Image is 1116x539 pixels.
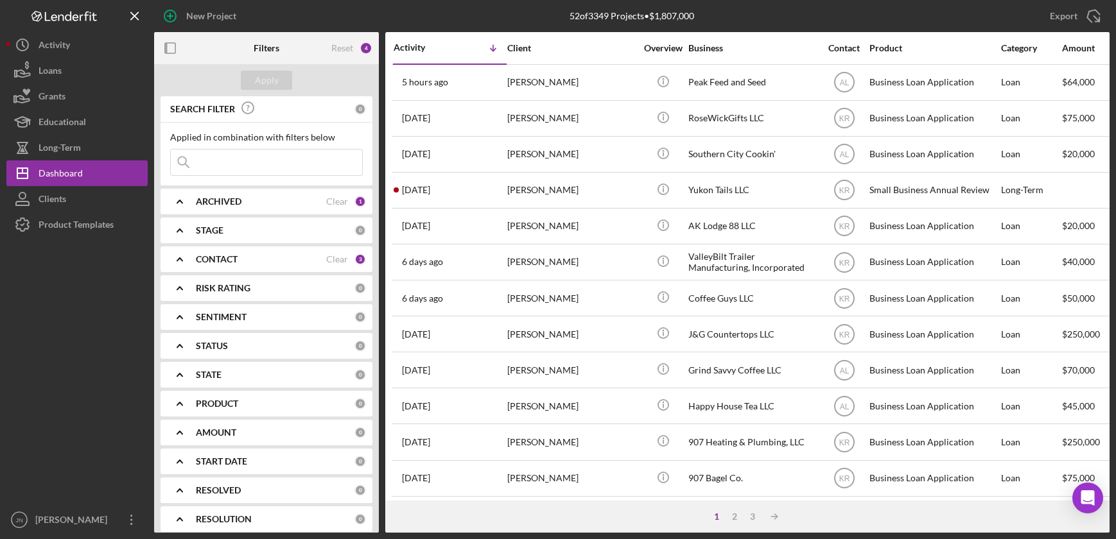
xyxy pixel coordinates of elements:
div: 907 Heating & Plumbing, LLC [688,425,817,459]
div: $50,000 [1062,281,1110,315]
div: Long-Term [1001,173,1061,207]
div: Business Loan Application [869,65,998,99]
text: KR [839,258,850,267]
div: 3 [354,253,366,265]
div: [PERSON_NAME] [507,173,636,207]
div: $250,000 [1062,425,1110,459]
div: Loan [1001,101,1061,135]
div: Open Intercom Messenger [1072,483,1103,513]
b: RESOLUTION [196,514,252,524]
div: 0 [354,103,366,115]
b: STATE [196,370,222,380]
div: Credit Builder Loan [869,497,998,531]
b: RISK RATING [196,283,250,293]
a: Long-Term [6,135,148,160]
time: 2025-08-19 23:00 [402,149,430,159]
div: Applied in combination with filters below [170,132,363,142]
button: New Project [154,3,249,29]
time: 2025-08-13 21:19 [402,401,430,411]
time: 2025-08-15 17:04 [402,293,443,304]
text: KR [839,222,850,231]
time: 2025-08-21 16:07 [402,77,448,87]
div: 0 [354,456,366,467]
div: Coffee Guys LLC [688,281,817,315]
b: CONTACT [196,254,238,264]
div: 0 [354,484,366,496]
div: Product [869,43,998,53]
div: [PERSON_NAME] [507,425,636,459]
div: Business Loan Application [869,317,998,351]
text: AL [839,402,849,411]
div: New Project [186,3,236,29]
div: Loan [1001,389,1061,423]
div: Loan [1001,281,1061,315]
button: Clients [6,186,148,212]
div: [PERSON_NAME] [507,209,636,243]
button: JN[PERSON_NAME] [6,507,148,533]
div: $1,000 [1062,497,1110,531]
div: Loan [1001,65,1061,99]
text: KR [839,474,850,483]
div: [PERSON_NAME] [507,389,636,423]
time: 2025-08-14 21:43 [402,329,430,339]
div: J&G Countertops LLC [688,317,817,351]
div: 1 [354,196,366,207]
a: Grants [6,83,148,109]
div: $64,000 [1062,65,1110,99]
div: 4 [360,42,372,55]
b: STAGE [196,225,223,235]
div: Happy House Tea LLC [688,389,817,423]
b: ARCHIVED [196,196,241,207]
b: Filters [254,43,279,53]
button: Product Templates [6,212,148,237]
time: 2025-08-14 14:33 [402,365,430,375]
div: 3 [744,511,762,522]
div: Loan [1001,461,1061,495]
div: $45,000 [1062,389,1110,423]
div: Loan [1001,497,1061,531]
div: Business Loan Application [869,353,998,387]
div: 0 [354,282,366,294]
div: Business Loan Application [869,389,998,423]
time: 2025-08-12 20:13 [402,473,430,483]
button: Dashboard [6,160,148,186]
div: Clear [326,254,348,264]
div: 2 [726,511,744,522]
div: Grind Savvy Coffee LLC [688,353,817,387]
button: Loans [6,58,148,83]
div: Loan [1001,209,1061,243]
div: [PERSON_NAME] [507,461,636,495]
text: KR [839,114,850,123]
div: Yukon Tails LLC [688,173,817,207]
b: RESOLVED [196,485,241,495]
div: Peak Feed and Seed [688,65,817,99]
div: Business Loan Application [869,101,998,135]
b: SENTIMENT [196,312,247,322]
div: Category [1001,43,1061,53]
div: Loans [39,58,62,87]
button: Apply [241,71,292,90]
div: Grants [39,83,65,112]
div: Activity [394,42,450,53]
div: [PERSON_NAME] [507,317,636,351]
div: $250,000 [1062,317,1110,351]
div: Small Business Annual Review [869,173,998,207]
div: Clear [326,196,348,207]
div: Long-Term [39,135,81,164]
text: KR [839,330,850,339]
div: Business Loan Application [869,425,998,459]
div: Business Loan Application [869,209,998,243]
div: 0 [354,340,366,352]
time: 2025-08-17 14:20 [402,221,430,231]
div: AK Lodge 88 LLC [688,209,817,243]
div: [PERSON_NAME] [507,497,636,531]
div: $20,000 [1062,209,1110,243]
text: KR [839,438,850,447]
text: AL [839,150,849,159]
div: [PERSON_NAME] [507,281,636,315]
div: Reset [331,43,353,53]
div: 52 of 3349 Projects • $1,807,000 [570,11,694,21]
b: PRODUCT [196,398,238,409]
